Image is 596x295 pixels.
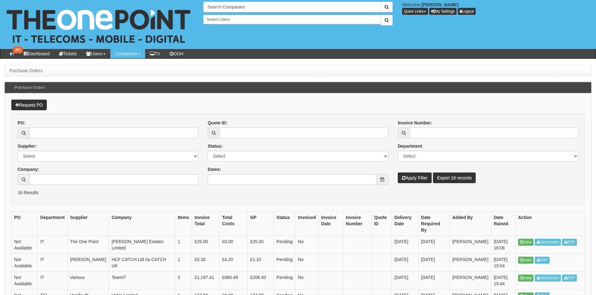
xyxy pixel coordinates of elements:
[516,212,585,236] th: Action
[295,254,319,272] td: No
[343,212,371,236] th: Invoice Number
[535,239,561,246] a: Attachment
[203,2,380,12] input: Search Companies
[535,275,561,281] a: Attachment
[450,236,491,254] td: [PERSON_NAME]
[248,212,274,236] th: GP
[208,143,222,149] label: Status:
[429,8,457,15] a: My Settings
[398,120,432,126] label: Invoice Number:
[175,236,192,254] td: 1
[18,143,37,149] label: Supplier:
[68,254,109,272] td: [PERSON_NAME]
[54,49,82,58] a: Tickets
[18,120,25,126] label: PO:
[491,212,515,236] th: Date Raised
[192,254,220,272] td: £5.30
[418,272,450,290] td: [DATE]
[175,212,192,236] th: Items
[192,236,220,254] td: £25.00
[398,143,422,149] label: Department
[433,172,476,183] a: Export 16 records
[81,49,110,58] a: Users
[11,82,48,93] h3: Purchase Orders
[248,272,274,290] td: £206.93
[518,257,533,264] a: View
[562,239,577,246] a: PDF
[392,212,418,236] th: Delivery Date
[418,236,450,254] td: [DATE]
[38,272,68,290] td: IT
[295,236,319,254] td: No
[12,236,38,254] td: Not Available
[68,212,109,236] th: Supplier
[392,236,418,254] td: [DATE]
[518,239,533,246] a: View
[295,212,319,236] th: Invoiced
[418,254,450,272] td: [DATE]
[208,166,221,172] label: Dates:
[109,254,175,272] td: HCF CATCH Ltd t/a CATCH UK
[12,212,38,236] th: PO
[13,46,23,53] span: 391
[109,272,175,290] td: TeamIT
[109,236,175,254] td: [PERSON_NAME] Estates Limited
[491,254,515,272] td: [DATE] 15:54
[11,100,47,110] a: Request PO
[165,49,188,58] a: OOH
[12,254,38,272] td: Not Available
[192,212,220,236] th: Invoice Total
[38,236,68,254] td: IT
[109,212,175,236] th: Company
[175,272,192,290] td: 3
[12,272,38,290] td: Not Available
[68,236,109,254] td: The One Point
[398,172,432,183] button: Apply Filter
[491,236,515,254] td: [DATE] 16:06
[274,236,295,254] td: Pending
[491,272,515,290] td: [DATE] 15:44
[562,275,577,281] a: PDF
[319,212,343,236] th: Invoice Date
[535,257,550,264] a: PDF
[295,272,319,290] td: No
[402,8,428,15] button: Quick Links
[422,2,458,7] b: [PERSON_NAME]
[248,254,274,272] td: £1.10
[450,212,491,236] th: Added By
[192,272,220,290] td: £1,187.41
[110,49,145,58] a: Companies
[418,212,450,236] th: Date Required By
[220,254,248,272] td: £4.20
[203,15,380,24] input: Search Users
[371,212,391,236] th: Quote ID
[450,272,491,290] td: [PERSON_NAME]
[208,120,227,126] label: Quote ID:
[392,272,418,290] td: [DATE]
[18,166,39,172] label: Company:
[248,236,274,254] td: £25.00
[18,189,578,196] p: 16 Results
[458,8,476,15] a: Logout
[38,254,68,272] td: IT
[397,2,596,15] div: Welcome,
[145,49,165,58] a: TV
[19,49,54,58] a: Dashboard
[274,272,295,290] td: Pending
[175,254,192,272] td: 1
[68,272,109,290] td: Various
[220,212,248,236] th: Total Costs
[450,254,491,272] td: [PERSON_NAME]
[274,212,295,236] th: Status
[392,254,418,272] td: [DATE]
[220,236,248,254] td: £0.00
[220,272,248,290] td: £980.48
[518,275,533,281] a: View
[274,254,295,272] td: Pending
[38,212,68,236] th: Department
[9,68,43,74] li: Purchase Orders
